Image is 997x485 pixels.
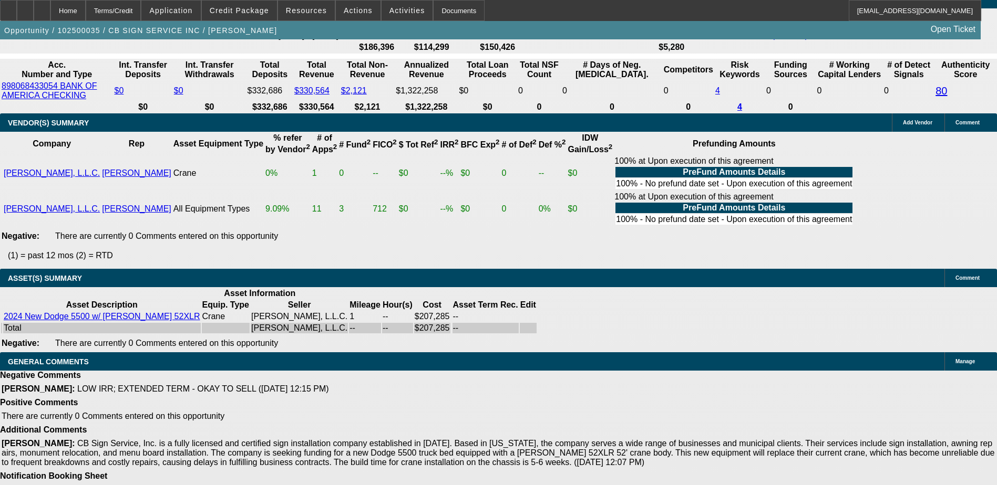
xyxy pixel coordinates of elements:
[102,204,171,213] a: [PERSON_NAME]
[341,102,395,112] th: $2,121
[538,192,567,226] td: 0%
[251,311,348,322] td: [PERSON_NAME], L.L.C.
[288,300,311,309] b: Seller
[440,140,458,149] b: IRR
[350,300,381,309] b: Mileage
[405,42,458,52] th: $114,299
[294,102,340,112] th: $330,564
[520,300,537,310] th: Edit
[903,120,932,125] span: Add Vendor
[2,81,97,100] a: 898068433054 BANK OF AMERICA CHECKING
[458,60,517,80] th: Total Loan Proceeds
[518,60,561,80] th: Sum of the Total NSF Count and Total Overdraft Fee Count from Ocrolus
[414,311,450,322] td: $207,285
[382,1,433,20] button: Activities
[518,81,561,101] td: 0
[372,192,397,226] td: 712
[2,439,75,448] b: [PERSON_NAME]:
[149,6,192,15] span: Application
[349,323,381,333] td: --
[382,311,413,322] td: --
[338,192,371,226] td: 3
[367,138,371,146] sup: 2
[2,231,39,240] b: Negative:
[568,156,613,191] td: $0
[339,140,371,149] b: # Fund
[33,139,71,148] b: Company
[398,156,439,191] td: $0
[460,192,500,226] td: $0
[141,1,200,20] button: Application
[453,323,519,333] td: --
[2,339,39,347] b: Negative:
[294,86,330,95] a: $330,564
[935,60,996,80] th: Authenticity Score
[2,412,224,420] span: There are currently 0 Comments entered on this opportunity
[373,140,397,149] b: FICO
[278,1,335,20] button: Resources
[414,323,450,333] td: $207,285
[114,60,172,80] th: Int. Transfer Deposits
[247,60,293,80] th: Total Deposits
[936,85,947,97] a: 80
[460,156,500,191] td: $0
[8,119,89,127] span: VENDOR(S) SUMMARY
[4,26,277,35] span: Opportunity / 102500035 / CB SIGN SERVICE INC / [PERSON_NAME]
[562,60,662,80] th: # Days of Neg. [MEDICAL_DATA].
[460,140,499,149] b: BFC Exp
[389,6,425,15] span: Activities
[398,192,439,226] td: $0
[173,192,264,226] td: All Equipment Types
[502,140,537,149] b: # of Def
[66,300,138,309] b: Asset Description
[453,311,519,322] td: --
[955,359,975,364] span: Manage
[927,20,980,38] a: Open Ticket
[766,60,815,80] th: Funding Sources
[614,192,854,226] div: 100% at Upon execution of this agreement
[955,120,980,125] span: Comment
[539,140,566,149] b: Def %
[173,139,263,148] b: Asset Equipment Type
[496,138,499,146] sup: 2
[102,168,171,177] a: [PERSON_NAME]
[312,192,337,226] td: 11
[251,323,348,333] td: [PERSON_NAME], L.L.C.
[817,86,821,95] span: 0
[458,81,517,101] td: $0
[501,192,537,226] td: 0
[423,300,441,309] b: Cost
[202,311,250,322] td: Crane
[663,102,714,112] th: 0
[8,357,89,366] span: GENERAL COMMENTS
[1,60,113,80] th: Acc. Number and Type
[683,167,785,176] b: PreFund Amounts Details
[173,156,264,191] td: Crane
[453,300,518,309] b: Asset Term Rec.
[453,300,519,310] th: Asset Term Recommendation
[210,6,269,15] span: Credit Package
[265,133,310,154] b: % refer by Vendor
[663,81,714,101] td: 0
[2,439,994,467] span: CB Sign Service, Inc. is a fully licensed and certified sign installation company established in ...
[383,300,413,309] b: Hour(s)
[568,192,613,226] td: $0
[883,81,934,101] td: 0
[202,1,277,20] button: Credit Package
[306,143,310,151] sup: 2
[455,138,458,146] sup: 2
[312,156,337,191] td: 1
[395,102,457,112] th: $1,322,258
[173,60,246,80] th: Int. Transfer Withdrawals
[715,60,765,80] th: Risk Keywords
[458,102,517,112] th: $0
[766,81,815,101] td: 0
[459,42,536,52] th: $150,426
[538,156,567,191] td: --
[614,156,854,190] div: 100% at Upon execution of this agreement
[312,133,337,154] b: # of Apps
[247,102,293,112] th: $332,686
[129,139,145,148] b: Rep
[562,138,566,146] sup: 2
[336,1,381,20] button: Actions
